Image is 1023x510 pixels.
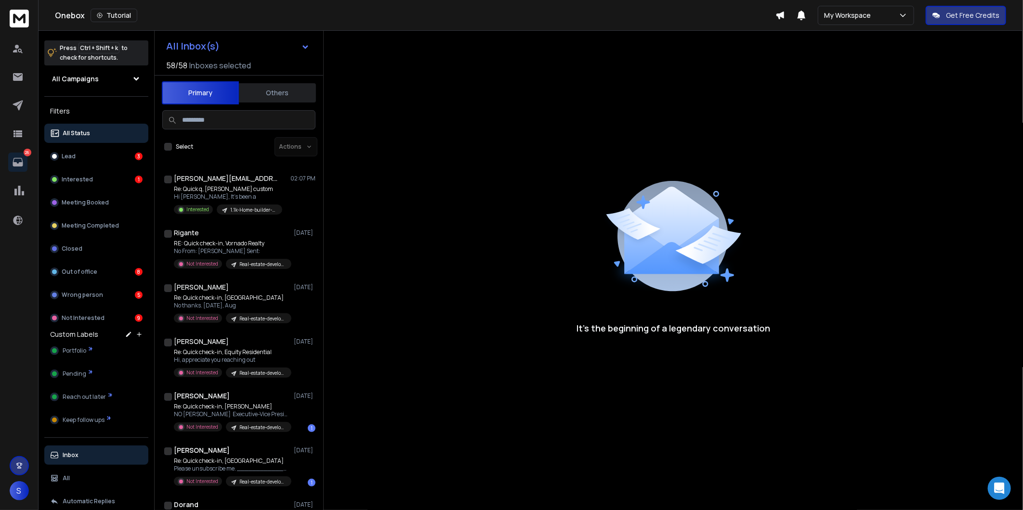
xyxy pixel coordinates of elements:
[186,315,218,322] p: Not Interested
[294,283,315,291] p: [DATE]
[62,291,103,299] p: Wrong person
[60,43,128,63] p: Press to check for shortcuts.
[62,268,97,276] p: Out of office
[135,153,143,160] div: 3
[174,240,289,247] p: RE: Quick check-in, Vornado Realty
[294,446,315,454] p: [DATE]
[308,424,315,432] div: 1
[174,228,199,238] h1: Rigante
[166,60,187,71] span: 58 / 58
[135,314,143,322] div: 9
[62,176,93,183] p: Interested
[186,260,218,268] p: Not Interested
[174,247,289,255] p: No From: [PERSON_NAME] Sent:
[55,9,775,22] div: Onebox
[63,497,115,505] p: Automatic Replies
[239,424,286,431] p: Real-estate-development-decision-maker-1.7K-VALID Personalized
[174,500,198,510] h1: Dorand
[135,176,143,183] div: 1
[10,481,29,500] button: S
[44,216,148,235] button: Meeting Completed
[294,229,315,237] p: [DATE]
[44,104,148,118] h3: Filters
[135,268,143,276] div: 8
[988,477,1011,500] div: Open Intercom Messenger
[174,465,289,472] p: Please unsubscribe me. ________________________________ From:
[239,315,286,322] p: Real-estate-development-decision-maker-1.7K-VALID Personalized
[239,478,286,485] p: Real-estate-development-decision-maker-1.7K-VALID Personalized
[174,302,289,309] p: No thanks. [DATE], Aug
[308,479,315,486] div: 1
[174,294,289,302] p: Re: Quick check-in, [GEOGRAPHIC_DATA]
[79,42,119,53] span: Ctrl + Shift + k
[174,174,280,183] h1: [PERSON_NAME][EMAIL_ADDRESS][DOMAIN_NAME]
[174,446,230,455] h1: [PERSON_NAME]
[174,337,229,346] h1: [PERSON_NAME]
[63,416,105,424] span: Keep follow ups
[44,469,148,488] button: All
[176,143,193,151] label: Select
[186,478,218,485] p: Not Interested
[63,393,106,401] span: Reach out later
[44,410,148,430] button: Keep follow ups
[174,185,282,193] p: Re: Quick q, [PERSON_NAME] custom
[158,37,317,56] button: All Inbox(s)
[239,370,286,377] p: Real-estate-development-decision-maker-1.7K-VALID Personalized
[63,474,70,482] p: All
[135,291,143,299] div: 5
[44,147,148,166] button: Lead3
[44,308,148,328] button: Not Interested9
[174,403,289,410] p: Re: Quick check-in, [PERSON_NAME]
[44,262,148,281] button: Out of office8
[186,206,209,213] p: Interested
[44,239,148,258] button: Closed
[52,74,99,84] h1: All Campaigns
[44,193,148,212] button: Meeting Booked
[174,348,289,356] p: Re: Quick check-in, Equity Residential
[186,369,218,376] p: Not Interested
[8,153,27,172] a: 26
[62,314,105,322] p: Not Interested
[62,222,119,229] p: Meeting Completed
[824,11,875,20] p: My Workspace
[290,175,315,182] p: 02:07 PM
[174,391,230,401] h1: [PERSON_NAME]
[230,206,276,214] p: 1.1k-Home-builder-Filtered-leads-in-U.S
[294,392,315,400] p: [DATE]
[44,170,148,189] button: Interested1
[294,338,315,345] p: [DATE]
[44,446,148,465] button: Inbox
[44,69,148,89] button: All Campaigns
[44,387,148,407] button: Reach out later
[239,261,286,268] p: Real-estate-development-decision-maker-1.7K-VALID Personalized
[174,193,282,201] p: Hi [PERSON_NAME], It's been a
[926,6,1006,25] button: Get Free Credits
[174,356,289,364] p: Hi, appreciate you reaching out
[50,330,98,339] h3: Custom Labels
[63,129,90,137] p: All Status
[186,423,218,431] p: Not Interested
[189,60,251,71] h3: Inboxes selected
[63,347,86,355] span: Portfolio
[44,124,148,143] button: All Status
[294,501,315,509] p: [DATE]
[91,9,137,22] button: Tutorial
[174,282,229,292] h1: [PERSON_NAME]
[946,11,999,20] p: Get Free Credits
[63,370,86,378] span: Pending
[239,82,316,103] button: Others
[174,457,289,465] p: Re: Quick check-in, [GEOGRAPHIC_DATA]
[44,364,148,383] button: Pending
[166,41,220,51] h1: All Inbox(s)
[63,451,79,459] p: Inbox
[174,410,289,418] p: NO [PERSON_NAME] Executive-Vice President [PERSON_NAME] [PERSON_NAME]
[44,341,148,360] button: Portfolio
[162,81,239,104] button: Primary
[62,153,76,160] p: Lead
[44,285,148,305] button: Wrong person5
[24,149,31,156] p: 26
[577,321,770,335] p: It’s the beginning of a legendary conversation
[62,245,82,253] p: Closed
